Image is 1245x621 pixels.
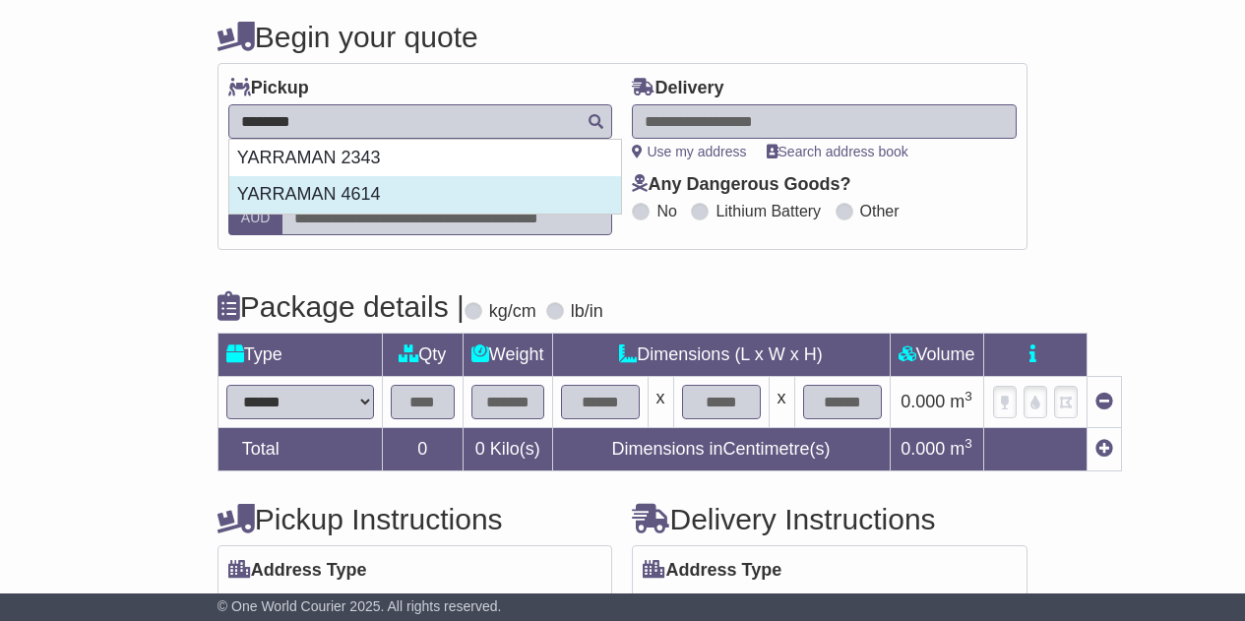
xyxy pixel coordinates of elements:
[343,587,446,617] span: Commercial
[965,436,972,451] sup: 3
[463,334,552,377] td: Weight
[552,428,890,471] td: Dimensions in Centimetre(s)
[769,377,794,428] td: x
[632,144,746,159] a: Use my address
[552,334,890,377] td: Dimensions (L x W x H)
[475,439,485,459] span: 0
[218,428,382,471] td: Total
[489,301,536,323] label: kg/cm
[950,392,972,411] span: m
[228,78,309,99] label: Pickup
[571,301,603,323] label: lb/in
[648,377,673,428] td: x
[716,202,821,220] label: Lithium Battery
[218,334,382,377] td: Type
[890,334,983,377] td: Volume
[466,587,598,617] span: Air & Sea Depot
[1095,439,1113,459] a: Add new item
[229,176,621,214] div: YARRAMAN 4614
[632,174,850,196] label: Any Dangerous Goods?
[382,428,463,471] td: 0
[656,202,676,220] label: No
[767,144,908,159] a: Search address book
[965,389,972,404] sup: 3
[643,560,781,582] label: Address Type
[1095,392,1113,411] a: Remove this item
[228,587,324,617] span: Residential
[382,334,463,377] td: Qty
[463,428,552,471] td: Kilo(s)
[901,439,945,459] span: 0.000
[632,78,723,99] label: Delivery
[881,587,1014,617] span: Air & Sea Depot
[632,503,1027,535] h4: Delivery Instructions
[228,201,283,235] label: AUD
[218,598,502,614] span: © One World Courier 2025. All rights reserved.
[860,202,900,220] label: Other
[228,560,367,582] label: Address Type
[218,503,613,535] h4: Pickup Instructions
[759,587,861,617] span: Commercial
[218,21,1027,53] h4: Begin your quote
[228,104,613,139] typeahead: Please provide city
[218,290,465,323] h4: Package details |
[643,587,738,617] span: Residential
[901,392,945,411] span: 0.000
[229,140,621,177] div: YARRAMAN 2343
[950,439,972,459] span: m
